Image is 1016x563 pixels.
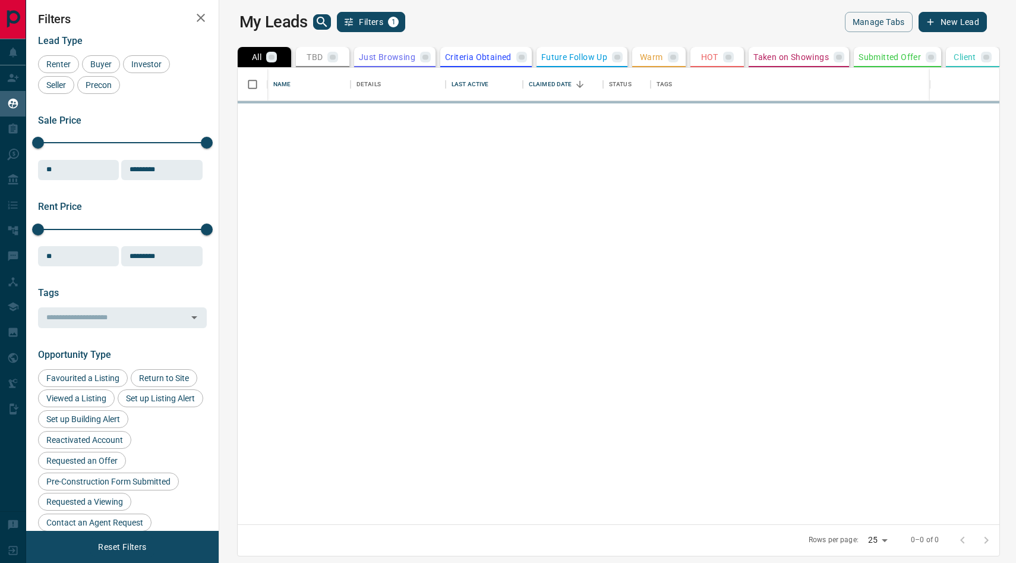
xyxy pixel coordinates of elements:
div: Investor [123,55,170,73]
p: Warm [640,53,663,61]
span: Rent Price [38,201,82,212]
p: Rows per page: [809,535,859,545]
div: Viewed a Listing [38,389,115,407]
div: Set up Building Alert [38,410,128,428]
span: Sale Price [38,115,81,126]
div: Reactivated Account [38,431,131,449]
p: TBD [307,53,323,61]
button: Filters1 [337,12,405,32]
div: Seller [38,76,74,94]
span: Buyer [86,59,116,69]
button: Open [186,309,203,326]
h1: My Leads [239,12,308,32]
p: 0–0 of 0 [911,535,939,545]
div: Requested an Offer [38,452,126,470]
div: Name [273,68,291,101]
div: Tags [651,68,960,101]
div: Buyer [82,55,120,73]
h2: Filters [38,12,207,26]
div: Favourited a Listing [38,369,128,387]
div: Claimed Date [529,68,572,101]
p: HOT [701,53,718,61]
button: Manage Tabs [845,12,913,32]
button: New Lead [919,12,987,32]
p: Client [954,53,976,61]
span: Viewed a Listing [42,394,111,403]
span: Set up Listing Alert [122,394,199,403]
span: Contact an Agent Request [42,518,147,527]
span: Set up Building Alert [42,414,124,424]
p: All [252,53,261,61]
span: Pre-Construction Form Submitted [42,477,175,486]
div: 25 [863,531,892,549]
button: Sort [572,76,588,93]
div: Pre-Construction Form Submitted [38,473,179,490]
span: Precon [81,80,116,90]
p: Submitted Offer [859,53,921,61]
p: Criteria Obtained [445,53,512,61]
div: Precon [77,76,120,94]
p: Just Browsing [359,53,415,61]
span: Favourited a Listing [42,373,124,383]
span: Requested a Viewing [42,497,127,507]
div: Status [603,68,651,101]
div: Claimed Date [523,68,603,101]
div: Set up Listing Alert [118,389,203,407]
div: Contact an Agent Request [38,514,152,531]
div: Return to Site [131,369,197,387]
div: Renter [38,55,79,73]
div: Requested a Viewing [38,493,131,511]
span: Opportunity Type [38,349,111,360]
div: Details [356,68,381,101]
span: 1 [389,18,397,26]
span: Requested an Offer [42,456,122,466]
div: Status [609,68,632,101]
span: Tags [38,287,59,298]
span: Investor [127,59,166,69]
div: Last Active [446,68,523,101]
p: Taken on Showings [753,53,829,61]
div: Last Active [452,68,488,101]
div: Details [351,68,446,101]
span: Reactivated Account [42,435,127,445]
p: Future Follow Up [541,53,607,61]
div: Name [267,68,351,101]
button: search button [313,14,331,30]
span: Return to Site [135,373,193,383]
span: Lead Type [38,35,83,46]
button: Reset Filters [90,537,154,557]
span: Renter [42,59,75,69]
span: Seller [42,80,70,90]
div: Tags [657,68,673,101]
